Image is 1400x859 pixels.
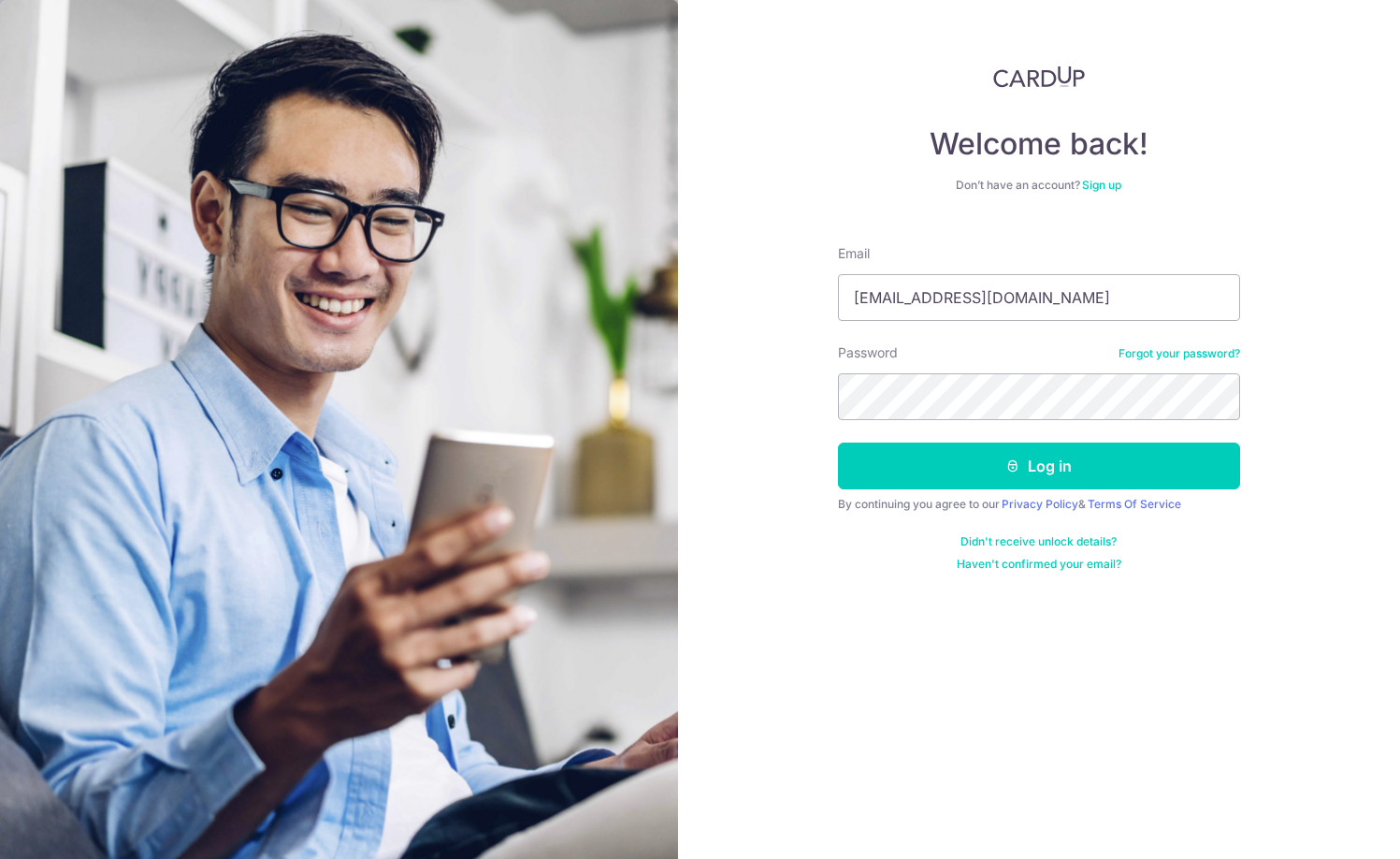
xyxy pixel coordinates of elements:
[838,274,1240,321] input: Enter your Email
[838,443,1240,489] button: Log in
[838,125,1240,163] h4: Welcome back!
[838,497,1240,512] div: By continuing you agree to our &
[1082,178,1121,192] a: Sign up
[838,244,870,263] label: Email
[993,66,1085,88] img: CardUp Logo
[838,343,898,362] label: Password
[1002,497,1078,511] a: Privacy Policy
[960,534,1117,549] a: Didn't receive unlock details?
[1088,497,1181,511] a: Terms Of Service
[1119,346,1240,361] a: Forgot your password?
[957,557,1121,572] a: Haven't confirmed your email?
[838,178,1240,193] div: Don’t have an account?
